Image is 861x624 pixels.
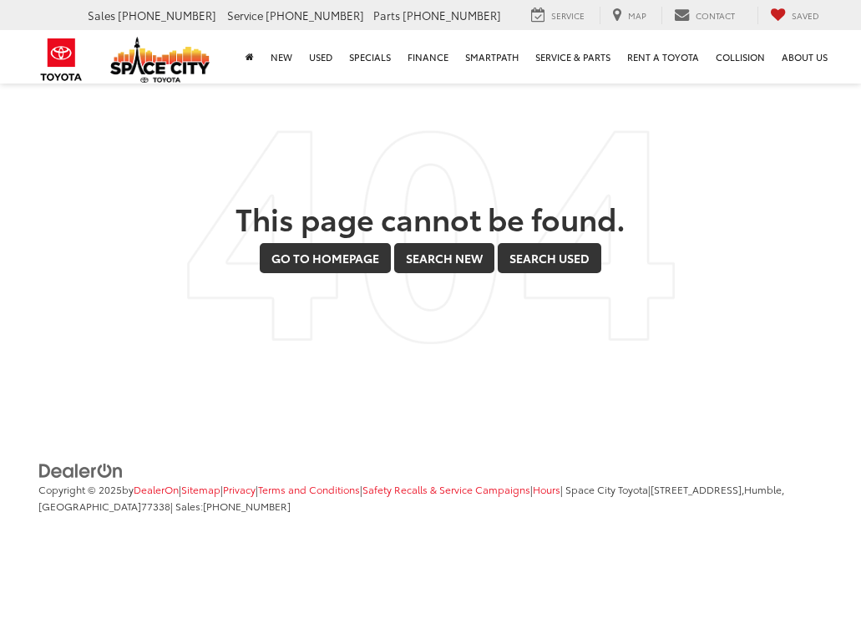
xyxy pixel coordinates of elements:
span: Humble, [744,482,784,496]
a: Specials [341,30,399,84]
a: My Saved Vehicles [757,7,832,24]
a: Hours [533,482,560,496]
a: Contact [661,7,747,24]
a: Search New [394,243,494,273]
a: DealerOn [38,461,124,478]
a: Service [519,7,597,24]
a: Rent a Toyota [619,30,707,84]
img: Space City Toyota [110,37,210,83]
img: DealerOn [38,462,124,480]
span: [PHONE_NUMBER] [403,8,501,23]
span: [PHONE_NUMBER] [118,8,216,23]
a: Safety Recalls & Service Campaigns, Opens in a new tab [362,482,530,496]
span: [PHONE_NUMBER] [203,499,291,513]
span: | [360,482,530,496]
a: Go to Homepage [260,243,391,273]
span: Saved [792,9,819,22]
span: | [256,482,360,496]
a: Home [237,30,262,84]
a: About Us [773,30,836,84]
span: | [220,482,256,496]
a: Sitemap [181,482,220,496]
a: New [262,30,301,84]
span: | [179,482,220,496]
span: 77338 [141,499,170,513]
span: Parts [373,8,400,23]
a: Collision [707,30,773,84]
h2: This page cannot be found. [38,201,823,235]
a: Terms and Conditions [258,482,360,496]
a: Search Used [498,243,601,273]
a: Used [301,30,341,84]
span: Service [551,9,585,22]
a: DealerOn Home Page [134,482,179,496]
a: Map [600,7,659,24]
span: [PHONE_NUMBER] [266,8,364,23]
span: Sales [88,8,115,23]
span: Contact [696,9,735,22]
a: Finance [399,30,457,84]
span: Service [227,8,263,23]
span: [GEOGRAPHIC_DATA] [38,499,141,513]
a: Privacy [223,482,256,496]
span: Copyright © 2025 [38,482,122,496]
a: SmartPath [457,30,527,84]
span: | [530,482,560,496]
span: | Sales: [170,499,291,513]
img: Toyota [30,33,93,87]
span: | Space City Toyota [560,482,648,496]
span: by [122,482,179,496]
a: Service & Parts [527,30,619,84]
span: Map [628,9,646,22]
span: [STREET_ADDRESS], [651,482,744,496]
